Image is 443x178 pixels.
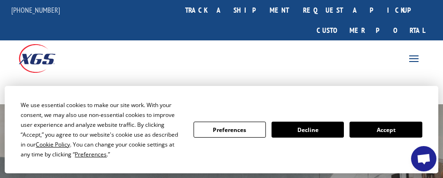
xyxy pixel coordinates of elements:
a: Customer Portal [310,20,432,40]
button: Preferences [194,122,266,138]
div: We use essential cookies to make our site work. With your consent, we may also use non-essential ... [21,100,182,159]
a: [PHONE_NUMBER] [11,5,60,15]
span: Preferences [75,150,107,158]
span: Cookie Policy [36,140,70,148]
div: Open chat [411,146,436,171]
button: Accept [350,122,422,138]
div: Cookie Consent Prompt [5,86,438,173]
button: Decline [272,122,344,138]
